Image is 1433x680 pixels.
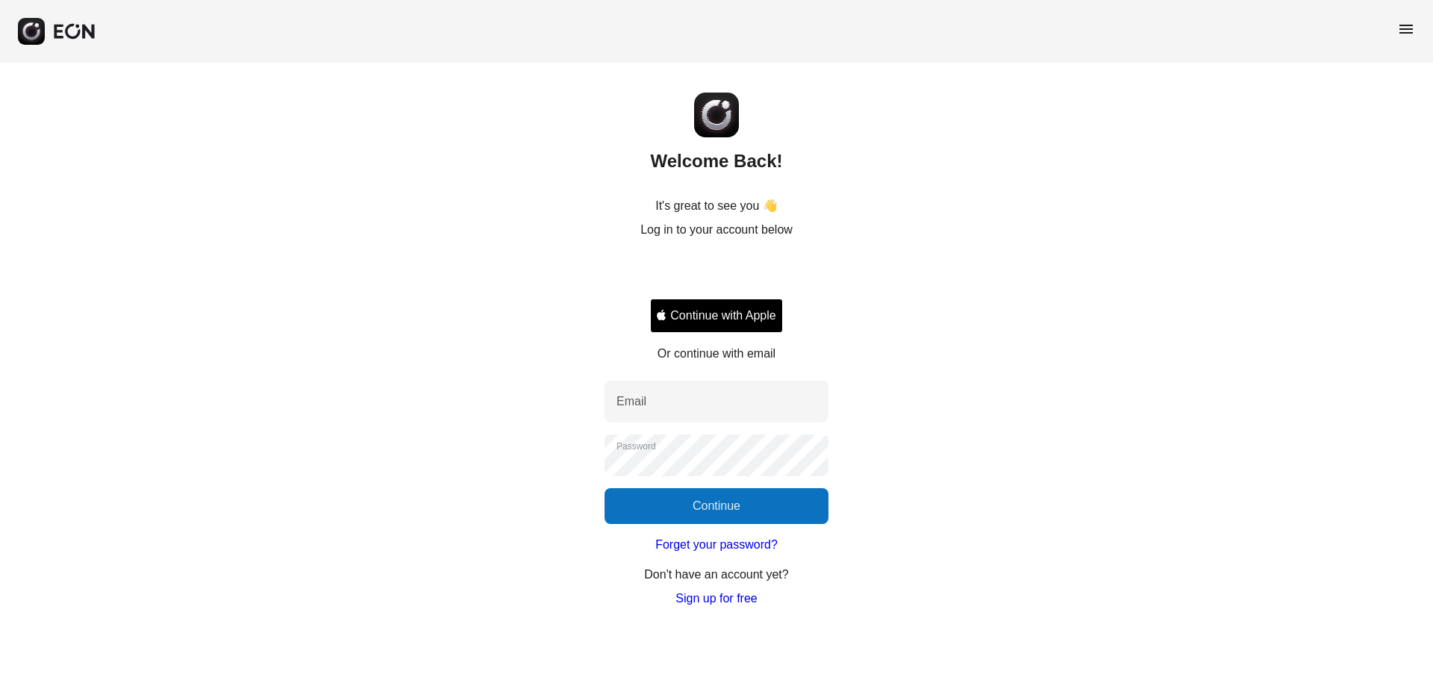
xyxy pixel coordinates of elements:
[651,149,783,173] h2: Welcome Back!
[616,440,656,452] label: Password
[675,590,757,608] a: Sign up for free
[1397,20,1415,38] span: menu
[640,221,793,239] p: Log in to your account below
[658,345,775,363] p: Or continue with email
[605,488,828,524] button: Continue
[655,536,778,554] a: Forget your password?
[655,197,778,215] p: It's great to see you 👋
[644,566,788,584] p: Don't have an account yet?
[616,393,646,411] label: Email
[650,299,782,333] button: Signin with apple ID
